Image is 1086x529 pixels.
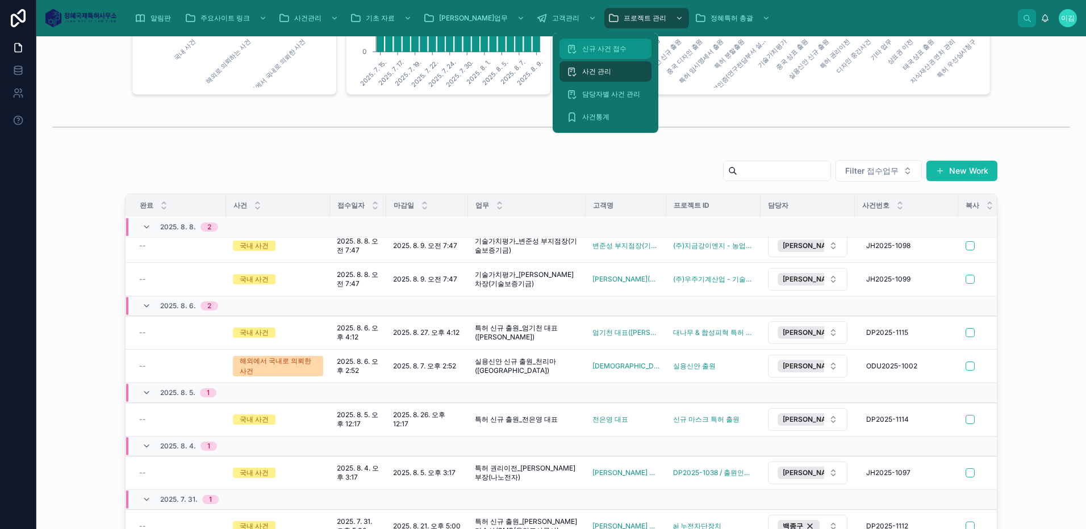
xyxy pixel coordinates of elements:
span: -- [139,468,146,477]
a: 대나무 & 합성피혁 특허 출원(조사) [673,328,754,337]
a: 변준성 부지점장(기술보증기금) [592,241,659,250]
span: 고객명 [593,201,613,210]
a: [PERSON_NAME](기술보증기금) [592,275,659,284]
span: 2025. 7. 31. [160,495,198,504]
div: 국내 사건 [240,468,269,478]
a: 국내 사건 [233,414,323,425]
a: 알림판 [131,8,179,28]
button: Unselect 21 [778,273,855,286]
a: 주요사이트 링크 [181,8,273,28]
a: 국내 사건 [233,468,323,478]
span: 2025. 8. 9. 오전 7:47 [393,275,457,284]
a: Select Button [767,321,848,345]
text: 2025. 8. 1. [465,58,492,86]
a: DP2025-1038 / 출원인변경 안내 [673,468,754,477]
text: 특허 권리이전 [818,37,851,71]
div: scrollable content [126,6,1018,31]
span: 2025. 8. 5. [160,388,195,397]
span: 담당자별 사건 관리 [582,90,640,99]
a: Select Button [767,234,848,258]
a: (주)지금강이엔지 - 농업기계 기술가치평가 [673,241,754,250]
span: 복사 [966,201,979,210]
a: -- [139,362,219,371]
text: 2025. 8. 5. [481,58,509,87]
a: 신규 마스크 특허 출원 [673,415,740,424]
text: 지식재산권 연차 관리 [909,37,956,85]
span: 완료 [140,201,153,210]
a: 사건관리 [275,8,344,28]
text: 중국 디자인 출원 [665,37,704,77]
button: Unselect 21 [778,326,855,339]
a: 특허 신규 출원_엄기천 대표([PERSON_NAME]) [475,324,579,342]
button: Select Button [768,408,847,431]
span: ODU2025-1002 [866,362,917,371]
span: 2025. 8. 5. 오후 12:17 [337,410,379,429]
span: 마감일 [394,201,414,210]
span: 접수일자 [337,201,365,210]
span: 2025. 8. 6. [160,301,196,310]
text: 실용신안 신규 출원 [787,37,830,81]
span: 2025. 8. 7. 오후 2:52 [393,362,456,371]
span: -- [139,415,146,424]
a: DP2025-1114 [862,410,951,429]
a: JH2025-1097 [862,464,951,482]
a: [PERSON_NAME] 부장(나노전자) [592,468,659,477]
button: Select Button [836,160,922,182]
span: 실용신안 신규 출원_천리마([GEOGRAPHIC_DATA]) [475,357,579,375]
span: 업무 [475,201,489,210]
span: (주)우주기계산업 - 기술가치평가 [673,275,754,284]
span: 신규 사건 접수 [582,44,626,53]
button: Select Button [768,355,847,377]
span: 사건관리 [294,14,321,23]
text: 특허 분할출원 [713,37,746,71]
a: 담당자별 사건 관리 [559,84,651,104]
a: [DEMOGRAPHIC_DATA]([GEOGRAPHIC_DATA]) [592,362,659,371]
span: 2025. 8. 6. 오후 2:52 [337,357,379,375]
text: 상표권 이전 [885,37,914,66]
a: -- [139,241,219,250]
a: 전은영 대표 [592,415,659,424]
a: JH2025-1099 [862,270,951,288]
span: 사건번호 [862,201,889,210]
a: 엄기천 대표([PERSON_NAME]) [592,328,659,337]
a: 프로젝트 관리 [604,8,689,28]
a: 2025. 8. 6. 오후 4:12 [337,324,379,342]
text: 특허 임시명세서 출원 [677,37,725,85]
a: Select Button [767,267,848,291]
a: -- [139,468,219,477]
a: 기술가치평가_변준성 부지점장(기술보증기금) [475,237,579,255]
text: 기술가치평가 [756,37,788,70]
a: 2025. 8. 26. 오후 12:17 [393,410,461,429]
a: 2025. 8. 8. 오전 7:47 [337,270,379,288]
span: -- [139,362,146,371]
a: Select Button [767,461,848,485]
a: 2025. 8. 8. 오전 7:47 [337,237,379,255]
button: Select Button [768,234,847,257]
span: 사건 [233,201,247,210]
a: ODU2025-1002 [862,357,951,375]
div: 국내 사건 [240,241,269,251]
a: 신규 마스크 특허 출원 [673,415,754,424]
span: 2025. 8. 4. [160,442,196,451]
span: 2025. 8. 8. [160,222,196,232]
span: -- [139,328,146,337]
button: New Work [926,161,997,181]
text: 2025. 7. 17. [377,58,405,87]
button: Select Button [768,268,847,291]
text: 2025. 7. 22. [410,58,440,89]
span: [PERSON_NAME]업무 [439,14,508,23]
a: 2025. 8. 5. 오후 3:17 [393,468,461,477]
div: 1 [207,442,210,451]
text: 해외로 의뢰하는 사건 [204,37,252,85]
a: 기술가치평가_[PERSON_NAME] 차장(기술보증기금) [475,270,579,288]
text: 해외에서 국내로 의뢰한 사건 [245,37,307,100]
text: 2025. 8. 7. [499,58,527,86]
